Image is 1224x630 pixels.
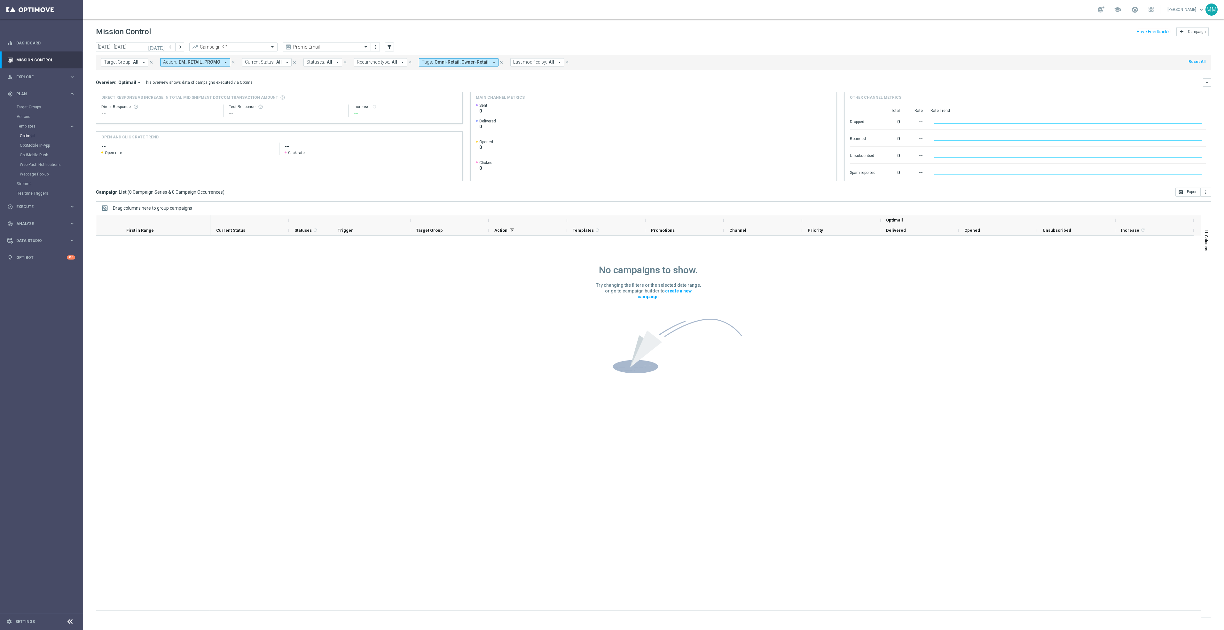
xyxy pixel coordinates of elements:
span: Templates [17,124,63,128]
div: Row Groups [113,206,192,211]
span: All [133,59,138,65]
a: Actions [17,114,67,119]
button: Last modified by: All arrow_drop_down [510,58,564,66]
span: Last modified by: [513,59,547,65]
div: Dropped [850,116,875,126]
i: filter_alt [387,44,392,50]
i: close [499,60,504,65]
i: arrow_forward [177,45,182,49]
a: Web Push Notifications [20,162,67,167]
span: Target Group: [104,59,131,65]
i: arrow_back [169,45,173,49]
span: First in Range [126,228,154,233]
i: arrow_drop_down [335,59,341,65]
span: Action [494,228,507,233]
div: +10 [67,255,75,260]
div: track_changes Analyze keyboard_arrow_right [7,221,75,226]
a: Webpage Pop-up [20,172,67,177]
i: keyboard_arrow_right [69,74,75,80]
span: Delivered [479,119,496,124]
button: Current Status: All arrow_drop_down [242,58,292,66]
button: Target Group: All arrow_drop_down [101,58,148,66]
multiple-options-button: Export to CSV [1175,189,1211,194]
i: close [343,60,347,65]
div: -- [907,150,923,160]
i: arrow_drop_down [223,59,229,65]
i: keyboard_arrow_down [1205,80,1209,85]
span: Current Status: [245,59,275,65]
div: Webpage Pop-up [20,169,82,179]
i: refresh [372,104,377,109]
i: keyboard_arrow_right [69,123,75,129]
div: Templates [17,121,82,179]
div: OptiMobile In-App [20,141,82,150]
div: play_circle_outline Execute keyboard_arrow_right [7,204,75,209]
span: 0 Campaign Series & 0 Campaign Occurrences [129,189,223,195]
div: 0 [883,150,900,160]
button: Statuses: All arrow_drop_down [303,58,342,66]
span: Unsubscribed [1043,228,1071,233]
input: Select date range [96,43,166,51]
h1: Mission Control [96,27,151,36]
span: Priority [808,228,823,233]
div: Analyze [7,221,69,227]
span: ) [223,189,224,195]
i: more_vert [373,44,378,50]
button: Action: EM_RETAIL_PROMO arrow_drop_down [160,58,230,66]
input: Have Feedback? [1137,29,1170,34]
span: Opened [964,228,980,233]
i: arrow_drop_down [557,59,562,65]
span: Columns [1204,235,1209,251]
span: Recurrence type: [357,59,390,65]
div: Total [883,108,900,113]
button: close [342,59,348,66]
h3: Overview: [96,80,116,85]
span: Campaign [1188,29,1206,34]
div: -- [354,109,457,117]
button: Reset All [1188,58,1206,65]
button: person_search Explore keyboard_arrow_right [7,74,75,80]
span: Statuses: [306,59,325,65]
button: lightbulb Optibot +10 [7,255,75,260]
span: All [392,59,397,65]
a: Mission Control [16,51,75,68]
img: noRowsMissionControl.svg [555,319,742,373]
div: 0 [883,133,900,143]
span: Action: [163,59,177,65]
i: lightbulb [7,255,13,261]
div: Increase [354,104,457,109]
div: -- [907,167,923,177]
span: Calculate column [312,227,318,234]
span: Increase [1121,228,1139,233]
ng-select: Campaign KPI [189,43,278,51]
div: This overview shows data of campaigns executed via Optimail [144,80,255,85]
div: Plan [7,91,69,97]
span: 0 [479,165,492,171]
button: filter_alt [385,43,394,51]
a: Optibot [16,249,67,266]
a: Optimail [20,133,67,138]
i: gps_fixed [7,91,13,97]
h2: -- [101,143,274,150]
div: Web Push Notifications [20,160,82,169]
i: keyboard_arrow_right [69,221,75,227]
a: Dashboard [16,35,75,51]
span: Sent [479,103,487,108]
span: 0 [479,144,493,150]
span: Calculate column [594,227,600,234]
span: Plan [16,92,69,96]
button: arrow_forward [175,43,184,51]
ng-select: Promo Email [283,43,371,51]
span: 0 [479,124,496,129]
span: Channel [729,228,746,233]
h2: -- [285,143,457,150]
i: arrow_drop_down [141,59,147,65]
button: Templates keyboard_arrow_right [17,124,75,129]
span: 0 [479,108,487,114]
span: Templates [573,228,594,233]
div: -- [907,116,923,126]
i: person_search [7,74,13,80]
